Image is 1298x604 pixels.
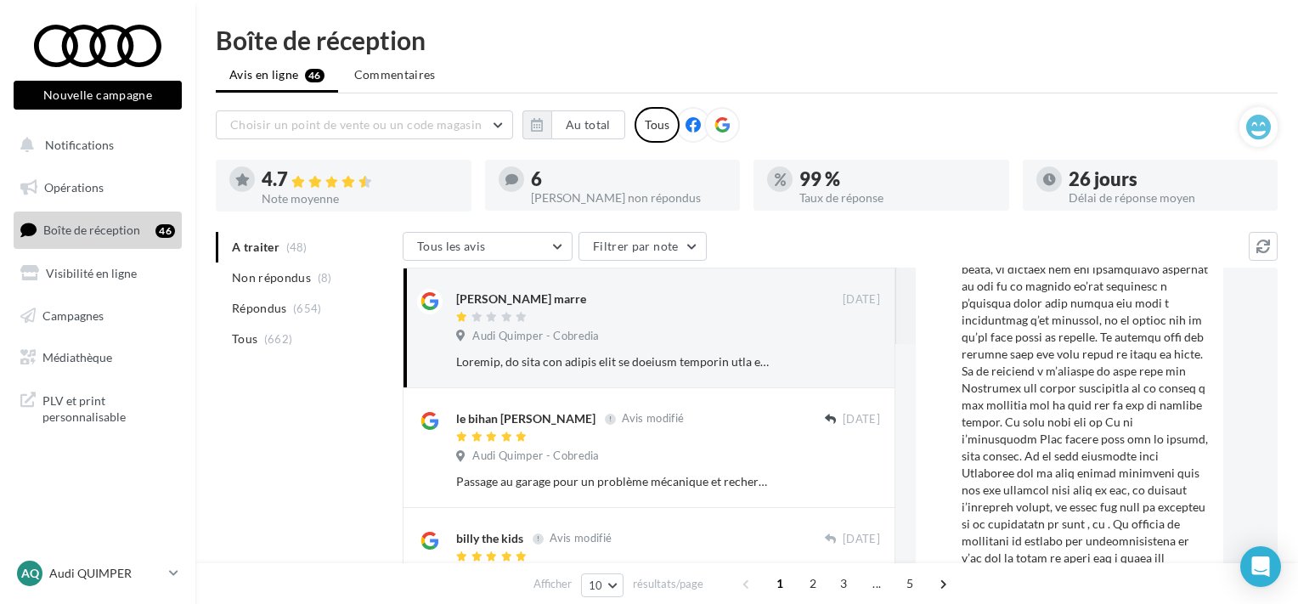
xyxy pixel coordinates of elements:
div: [PERSON_NAME] non répondus [531,192,727,204]
a: PLV et print personnalisable [10,382,185,432]
div: 99 % [799,170,996,189]
div: Taux de réponse [799,192,996,204]
span: Audi Quimper - Cobredia [472,329,599,344]
span: AQ [21,565,39,582]
span: (662) [264,332,293,346]
div: 26 jours [1069,170,1265,189]
span: Répondus [232,300,287,317]
button: Notifications [10,127,178,163]
div: Tous [635,107,680,143]
span: 1 [766,570,793,597]
span: Afficher [533,576,572,592]
span: Visibilité en ligne [46,266,137,280]
span: Opérations [44,180,104,195]
a: Médiathèque [10,340,185,375]
span: Notifications [45,138,114,152]
div: Note moyenne [262,193,458,205]
div: Loremip, do sita con adipis elit se doeiusm temporin utla etdo m’aliquae ad m’veniamquisn exe ull... [456,353,770,370]
span: 10 [589,579,603,592]
a: Boîte de réception46 [10,212,185,248]
button: Au total [522,110,625,139]
div: 46 [155,224,175,238]
span: (654) [293,302,322,315]
span: [DATE] [843,412,880,427]
span: Avis modifié [622,412,684,426]
span: Commentaires [354,66,436,83]
span: (8) [318,271,332,285]
span: ... [863,570,890,597]
div: Délai de réponse moyen [1069,192,1265,204]
a: AQ Audi QUIMPER [14,557,182,590]
button: Filtrer par note [578,232,707,261]
span: 5 [896,570,923,597]
span: 2 [799,570,827,597]
a: Opérations [10,170,185,206]
div: 4.7 [262,170,458,189]
div: Boîte de réception [216,27,1278,53]
button: Tous les avis [403,232,573,261]
span: résultats/page [633,576,703,592]
div: billy the kids [456,530,523,547]
span: Avis modifié [550,532,612,545]
span: [DATE] [843,292,880,308]
div: [PERSON_NAME] marre [456,291,586,308]
span: Audi Quimper - Cobredia [472,449,599,464]
span: Tous les avis [417,239,486,253]
span: PLV et print personnalisable [42,389,175,426]
div: Passage au garage pour un problème mécanique et recherche de panne. Accueil excellent ! Explicati... [456,473,770,490]
button: Au total [551,110,625,139]
span: Campagnes [42,308,104,322]
span: Boîte de réception [43,223,140,237]
button: Nouvelle campagne [14,81,182,110]
span: Choisir un point de vente ou un code magasin [230,117,482,132]
p: Audi QUIMPER [49,565,162,582]
div: Open Intercom Messenger [1240,546,1281,587]
a: Campagnes [10,298,185,334]
div: 6 [531,170,727,189]
button: 10 [581,573,624,597]
button: Choisir un point de vente ou un code magasin [216,110,513,139]
span: Médiathèque [42,350,112,364]
span: 3 [830,570,857,597]
a: Visibilité en ligne [10,256,185,291]
span: [DATE] [843,532,880,547]
span: Non répondus [232,269,311,286]
span: Tous [232,330,257,347]
div: le bihan [PERSON_NAME] [456,410,595,427]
